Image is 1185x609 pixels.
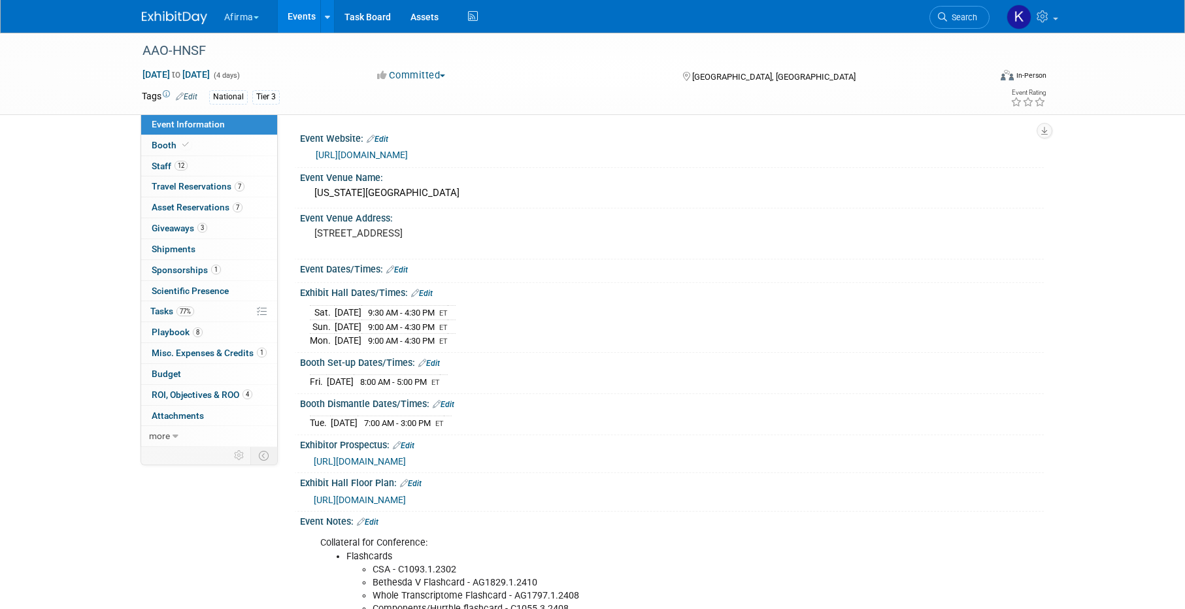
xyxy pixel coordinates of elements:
div: Exhibit Hall Dates/Times: [300,283,1044,300]
td: [DATE] [331,416,358,430]
td: Mon. [310,334,335,348]
a: Asset Reservations7 [141,197,277,218]
a: Staff12 [141,156,277,176]
td: [DATE] [335,320,361,334]
a: Edit [357,518,378,527]
div: Event Rating [1010,90,1046,96]
div: Exhibit Hall Floor Plan: [300,473,1044,490]
span: Staff [152,161,188,171]
a: [URL][DOMAIN_NAME] [314,456,406,467]
a: Event Information [141,114,277,135]
a: [URL][DOMAIN_NAME] [314,495,406,505]
span: ET [439,323,448,332]
a: Edit [418,359,440,368]
li: Flashcards [346,550,892,563]
span: 12 [175,161,188,171]
span: Misc. Expenses & Credits [152,348,267,358]
span: 3 [197,223,207,233]
div: Tier 3 [252,90,280,104]
div: In-Person [1016,71,1046,80]
span: 4 [242,389,252,399]
td: Sat. [310,305,335,320]
a: Misc. Expenses & Credits1 [141,343,277,363]
td: Tags [142,90,197,105]
a: Edit [393,441,414,450]
span: 8:00 AM - 5:00 PM [360,377,427,387]
span: 8 [193,327,203,337]
img: ExhibitDay [142,11,207,24]
span: ROI, Objectives & ROO [152,389,252,400]
span: ET [439,309,448,318]
span: Event Information [152,119,225,129]
span: [GEOGRAPHIC_DATA], [GEOGRAPHIC_DATA] [692,72,856,82]
span: Travel Reservations [152,181,244,191]
span: 7 [233,203,242,212]
i: Booth reservation complete [182,141,189,148]
div: Exhibitor Prospectus: [300,435,1044,452]
div: Event Venue Address: [300,208,1044,225]
a: Edit [386,265,408,274]
div: Event Venue Name: [300,168,1044,184]
pre: [STREET_ADDRESS] [314,227,595,239]
div: Event Notes: [300,512,1044,529]
span: (4 days) [212,71,240,80]
span: [DATE] [DATE] [142,69,210,80]
a: Shipments [141,239,277,259]
li: Whole Transcriptome Flashcard - AG1797.1.2408 [373,589,892,602]
span: 9:00 AM - 4:30 PM [368,336,435,346]
div: National [209,90,248,104]
span: Booth [152,140,192,150]
li: CSA - C1093.1.2302 [373,563,892,576]
a: ROI, Objectives & ROO4 [141,385,277,405]
a: Booth [141,135,277,156]
span: 1 [211,265,221,274]
a: Playbook8 [141,322,277,342]
span: Attachments [152,410,204,421]
a: Edit [400,479,422,488]
div: Booth Dismantle Dates/Times: [300,394,1044,411]
a: Edit [433,400,454,409]
span: ET [439,337,448,346]
a: Budget [141,364,277,384]
span: 7:00 AM - 3:00 PM [364,418,431,428]
div: Event Dates/Times: [300,259,1044,276]
span: Shipments [152,244,195,254]
a: Giveaways3 [141,218,277,239]
span: Tasks [150,306,194,316]
td: Tue. [310,416,331,430]
span: 9:00 AM - 4:30 PM [368,322,435,332]
a: Travel Reservations7 [141,176,277,197]
a: Search [929,6,990,29]
div: Booth Set-up Dates/Times: [300,353,1044,370]
td: Sun. [310,320,335,334]
span: ET [435,420,444,428]
a: Tasks77% [141,301,277,321]
div: AAO-HNSF [138,39,970,63]
span: 1 [257,348,267,357]
a: [URL][DOMAIN_NAME] [316,150,408,160]
a: more [141,426,277,446]
span: Asset Reservations [152,202,242,212]
a: Edit [367,135,388,144]
span: Budget [152,369,181,379]
a: Edit [411,289,433,298]
span: 77% [176,306,194,316]
span: to [170,69,182,80]
span: Scientific Presence [152,286,229,296]
a: Sponsorships1 [141,260,277,280]
div: [US_STATE][GEOGRAPHIC_DATA] [310,183,1034,203]
span: Playbook [152,327,203,337]
a: Edit [176,92,197,101]
li: Bethesda V Flashcard - AG1829.1.2410 [373,576,892,589]
span: Giveaways [152,223,207,233]
div: Event Format [912,68,1047,88]
td: Personalize Event Tab Strip [228,447,251,464]
td: [DATE] [327,375,354,389]
td: [DATE] [335,334,361,348]
span: ET [431,378,440,387]
a: Scientific Presence [141,281,277,301]
span: more [149,431,170,441]
span: Sponsorships [152,265,221,275]
a: Attachments [141,406,277,426]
